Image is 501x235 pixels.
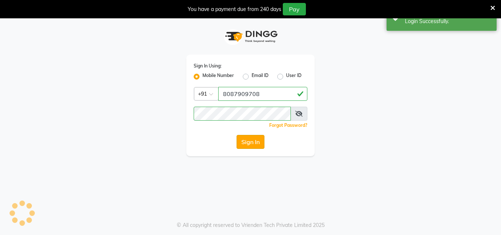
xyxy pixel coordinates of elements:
[252,72,268,81] label: Email ID
[286,72,301,81] label: User ID
[283,3,306,15] button: Pay
[237,135,264,149] button: Sign In
[202,72,234,81] label: Mobile Number
[194,107,291,121] input: Username
[194,63,222,69] label: Sign In Using:
[218,87,307,101] input: Username
[269,122,307,128] a: Forgot Password?
[405,18,491,25] div: Login Successfully.
[188,5,281,13] div: You have a payment due from 240 days
[221,26,280,47] img: logo1.svg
